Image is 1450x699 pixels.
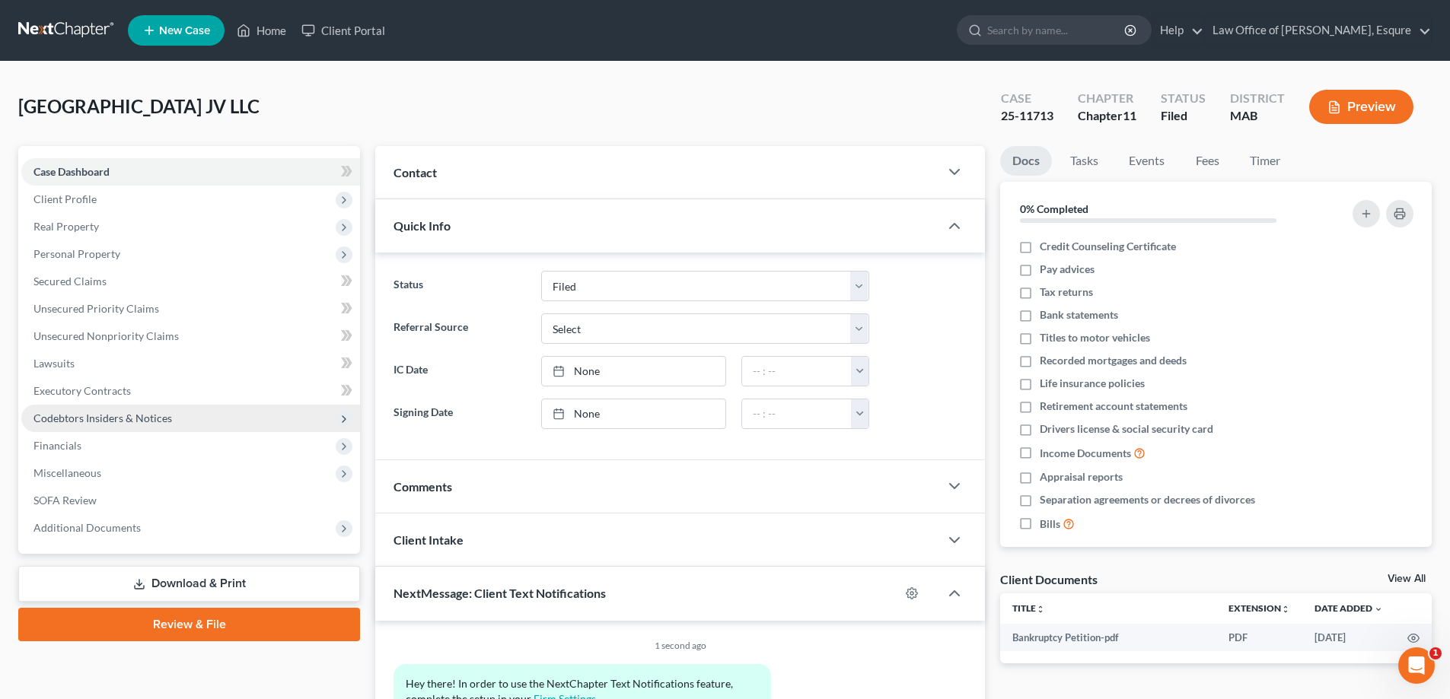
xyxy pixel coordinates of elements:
span: 11 [1123,108,1136,122]
a: Secured Claims [21,268,360,295]
label: IC Date [386,356,533,386]
span: Life insurance policies [1040,376,1145,391]
span: Client Profile [33,192,97,205]
span: Contact [394,165,437,180]
i: expand_more [1374,605,1383,614]
div: Status [1161,90,1206,107]
span: Drivers license & social security card [1040,421,1213,437]
span: Recorded mortgages and deeds [1040,353,1187,368]
a: View All [1388,573,1426,584]
span: Unsecured Nonpriority Claims [33,329,179,342]
div: MAB [1230,107,1285,125]
strong: 0% Completed [1020,202,1088,215]
span: Secured Claims [33,275,107,288]
span: SOFA Review [33,494,97,507]
a: Help [1152,17,1203,44]
a: Timer [1238,146,1292,176]
div: Chapter [1078,90,1136,107]
a: Docs [1000,146,1052,176]
span: Client Intake [394,532,464,547]
a: Date Added expand_more [1315,602,1383,614]
a: Tasks [1058,146,1111,176]
div: Chapter [1078,107,1136,125]
label: Signing Date [386,399,533,429]
span: Unsecured Priority Claims [33,302,159,315]
label: Referral Source [386,313,533,344]
div: 25-11713 [1001,107,1053,125]
span: Tax returns [1040,284,1093,300]
a: Extensionunfold_more [1229,602,1290,614]
span: Executory Contracts [33,384,131,397]
div: 1 second ago [394,639,967,652]
span: Titles to motor vehicles [1040,330,1150,345]
a: Executory Contracts [21,377,360,405]
i: unfold_more [1281,605,1290,614]
span: Separation agreements or decrees of divorces [1040,492,1255,507]
span: Additional Documents [33,521,141,534]
div: Client Documents [1000,571,1098,587]
span: Quick Info [394,218,451,233]
div: District [1230,90,1285,107]
span: Comments [394,479,452,494]
a: Unsecured Priority Claims [21,295,360,322]
span: Miscellaneous [33,466,101,479]
span: Lawsuits [33,357,75,370]
a: None [542,399,725,428]
a: Home [229,17,294,44]
span: Financials [33,439,81,452]
a: Download & Print [18,566,360,602]
span: Income Documents [1040,446,1131,461]
span: 1 [1429,647,1442,659]
span: Appraisal reports [1040,469,1123,485]
td: [DATE] [1302,624,1395,651]
span: Pay advices [1040,262,1095,277]
input: -- : -- [742,357,852,386]
iframe: Intercom live chat [1398,647,1435,684]
span: Case Dashboard [33,165,110,178]
td: PDF [1216,624,1302,651]
input: -- : -- [742,399,852,428]
a: Fees [1183,146,1232,176]
a: Review & File [18,608,360,641]
a: Case Dashboard [21,158,360,186]
a: Unsecured Nonpriority Claims [21,322,360,350]
i: unfold_more [1036,605,1045,614]
span: Bills [1040,516,1060,532]
a: Client Portal [294,17,393,44]
a: Titleunfold_more [1012,602,1045,614]
label: Status [386,271,533,301]
div: Filed [1161,107,1206,125]
a: Lawsuits [21,350,360,377]
button: Preview [1309,90,1413,124]
span: Codebtors Insiders & Notices [33,411,172,424]
span: Bank statements [1040,307,1118,322]
a: SOFA Review [21,487,360,514]
input: Search by name... [987,16,1127,44]
a: Law Office of [PERSON_NAME], Esqure [1205,17,1431,44]
a: None [542,357,725,386]
span: Personal Property [33,247,120,260]
span: New Case [159,25,210,37]
div: Case [1001,90,1053,107]
a: Events [1117,146,1177,176]
span: Real Property [33,220,99,233]
span: NextMessage: Client Text Notifications [394,586,606,600]
span: [GEOGRAPHIC_DATA] JV LLC [18,95,260,117]
span: Retirement account statements [1040,399,1187,414]
td: Bankruptcy Petition-pdf [1000,624,1216,651]
span: Credit Counseling Certificate [1040,239,1176,254]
